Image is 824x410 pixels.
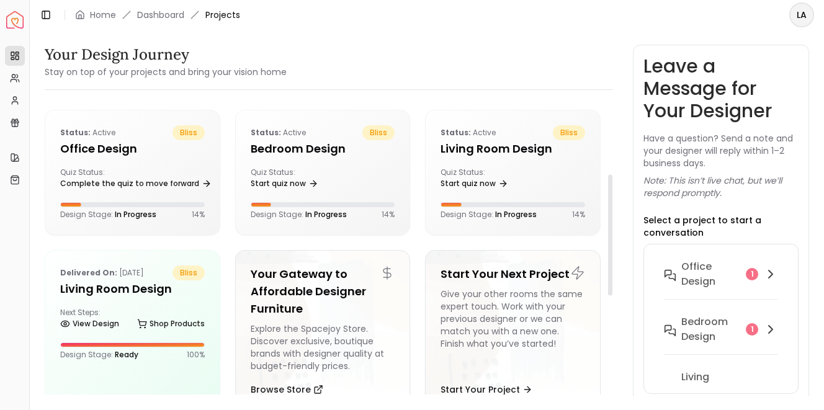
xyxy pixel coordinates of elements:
[60,267,117,278] b: Delivered on:
[654,310,788,365] button: Bedroom design1
[45,66,287,78] small: Stay on top of your projects and bring your vision home
[681,314,741,344] h6: Bedroom design
[60,315,119,332] a: View Design
[441,125,496,140] p: active
[553,125,585,140] span: bliss
[60,280,205,298] h5: Living Room Design
[6,11,24,29] img: Spacejoy Logo
[60,125,115,140] p: active
[60,210,156,220] p: Design Stage:
[187,350,205,360] p: 100 %
[643,214,799,239] p: Select a project to start a conversation
[137,9,184,21] a: Dashboard
[172,125,205,140] span: bliss
[251,127,281,138] b: Status:
[60,350,138,360] p: Design Stage:
[441,210,537,220] p: Design Stage:
[251,377,323,402] button: Browse Store
[251,125,306,140] p: active
[643,55,799,122] h3: Leave a Message for Your Designer
[382,210,395,220] p: 14 %
[205,9,240,21] span: Projects
[60,308,205,332] div: Next Steps:
[362,125,395,140] span: bliss
[172,265,205,280] span: bliss
[115,209,156,220] span: In Progress
[495,209,537,220] span: In Progress
[643,132,799,169] p: Have a question? Send a note and your designer will reply within 1–2 business days.
[115,349,138,360] span: Ready
[90,9,116,21] a: Home
[251,265,395,318] h5: Your Gateway to Affordable Designer Furniture
[60,265,144,280] p: [DATE]
[6,11,24,29] a: Spacejoy
[746,268,758,280] div: 1
[643,174,799,199] p: Note: This isn’t live chat, but we’ll respond promptly.
[251,140,395,158] h5: Bedroom design
[251,175,318,192] a: Start quiz now
[192,210,205,220] p: 14 %
[441,127,471,138] b: Status:
[251,323,395,372] div: Explore the Spacejoy Store. Discover exclusive, boutique brands with designer quality at budget-f...
[60,140,205,158] h5: Office design
[790,4,813,26] span: LA
[681,259,741,289] h6: Office design
[441,377,532,402] button: Start Your Project
[441,265,585,283] h5: Start Your Next Project
[789,2,814,27] button: LA
[60,167,127,192] div: Quiz Status:
[251,210,347,220] p: Design Stage:
[305,209,347,220] span: In Progress
[441,167,508,192] div: Quiz Status:
[441,140,585,158] h5: Living Room design
[60,127,91,138] b: Status:
[60,175,212,192] a: Complete the quiz to move forward
[137,315,205,332] a: Shop Products
[441,175,508,192] a: Start quiz now
[654,254,788,310] button: Office design1
[45,45,287,65] h3: Your Design Journey
[441,288,585,372] div: Give your other rooms the same expert touch. Work with your previous designer or we can match you...
[251,167,318,192] div: Quiz Status:
[572,210,585,220] p: 14 %
[746,323,758,336] div: 1
[75,9,240,21] nav: breadcrumb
